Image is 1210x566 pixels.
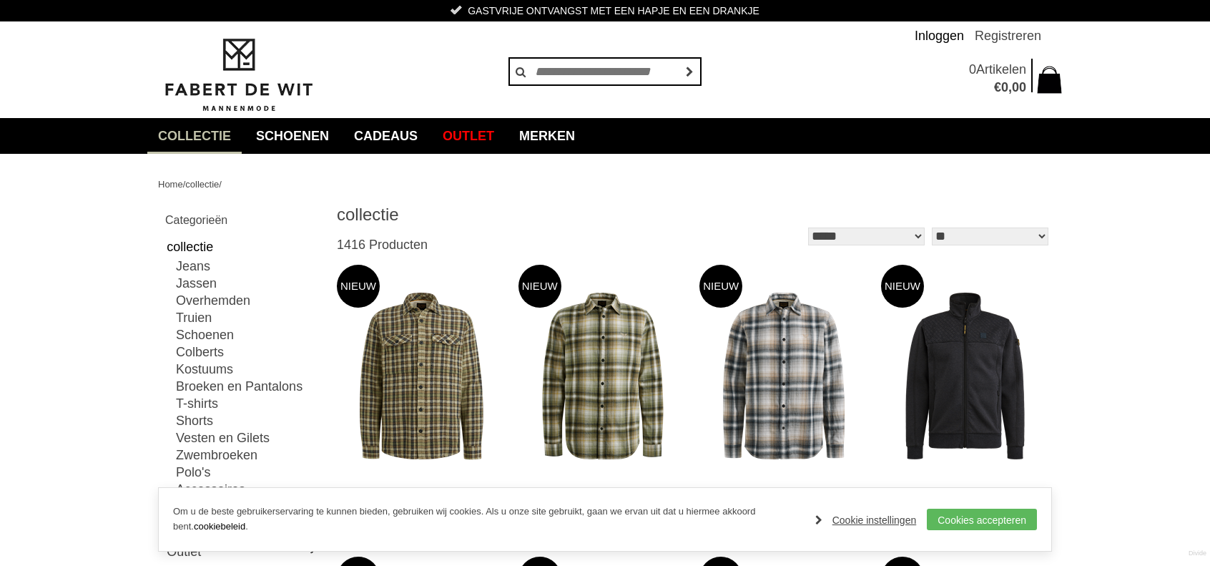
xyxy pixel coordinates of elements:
[183,179,186,190] span: /
[176,309,319,326] a: Truien
[185,179,219,190] a: collectie
[245,118,340,154] a: Schoenen
[158,179,183,190] a: Home
[194,521,245,532] a: cookiebeleid
[165,541,319,562] a: Outlet
[1008,80,1012,94] span: ,
[927,509,1037,530] a: Cookies accepteren
[165,211,319,229] h2: Categorieën
[176,429,319,447] a: Vesten en Gilets
[432,118,505,154] a: Outlet
[219,179,222,190] span: /
[176,481,319,498] a: Accessoires
[176,258,319,275] a: Jeans
[343,118,428,154] a: Cadeaus
[699,292,867,460] img: PME LEGEND Psi2508202 Overhemden
[518,292,687,460] img: PME LEGEND Psi2508202 Overhemden
[976,62,1026,77] span: Artikelen
[915,21,964,50] a: Inloggen
[508,118,586,154] a: Merken
[337,204,694,225] h1: collectie
[176,275,319,292] a: Jassen
[337,238,428,252] span: 1416 Producten
[176,395,319,412] a: T-shirts
[176,412,319,429] a: Shorts
[1012,80,1026,94] span: 00
[881,292,1049,460] img: PME LEGEND Psw2508437 Vesten en Gilets
[158,36,319,114] img: Fabert de Wit
[176,343,319,361] a: Colberts
[173,504,801,535] p: Om u de beste gebruikerservaring te kunnen bieden, gebruiken wij cookies. Als u onze site gebruik...
[1189,545,1206,562] a: Divide
[176,378,319,395] a: Broeken en Pantalons
[176,464,319,481] a: Polo's
[176,292,319,309] a: Overhemden
[176,361,319,378] a: Kostuums
[994,80,1001,94] span: €
[176,326,319,343] a: Schoenen
[969,62,976,77] span: 0
[337,292,505,460] img: PME LEGEND Psi2508212 Overhemden
[176,447,319,464] a: Zwembroeken
[975,21,1041,50] a: Registreren
[815,509,917,531] a: Cookie instellingen
[147,118,242,154] a: collectie
[1001,80,1008,94] span: 0
[165,236,319,258] a: collectie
